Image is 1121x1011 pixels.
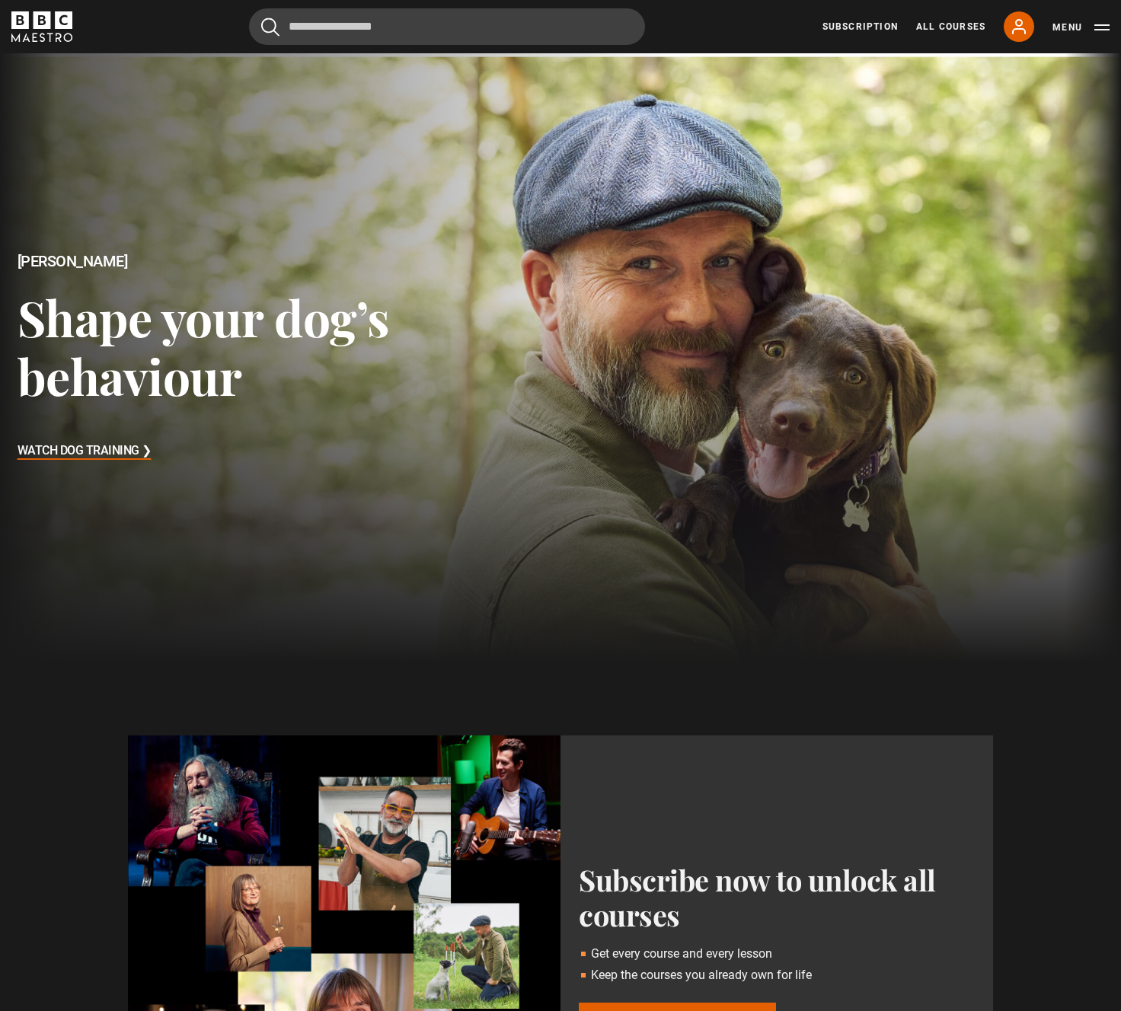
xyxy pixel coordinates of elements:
[18,288,449,406] h3: Shape your dog’s behaviour
[249,8,645,45] input: Search
[579,945,975,963] li: Get every course and every lesson
[11,11,72,42] svg: BBC Maestro
[1052,20,1110,35] button: Toggle navigation
[18,440,152,463] h3: Watch Dog Training ❯
[916,20,985,33] a: All Courses
[579,863,975,933] h2: Subscribe now to unlock all courses
[261,18,279,37] button: Submit the search query
[18,253,449,270] h2: [PERSON_NAME]
[579,966,975,984] li: Keep the courses you already own for life
[822,20,898,33] a: Subscription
